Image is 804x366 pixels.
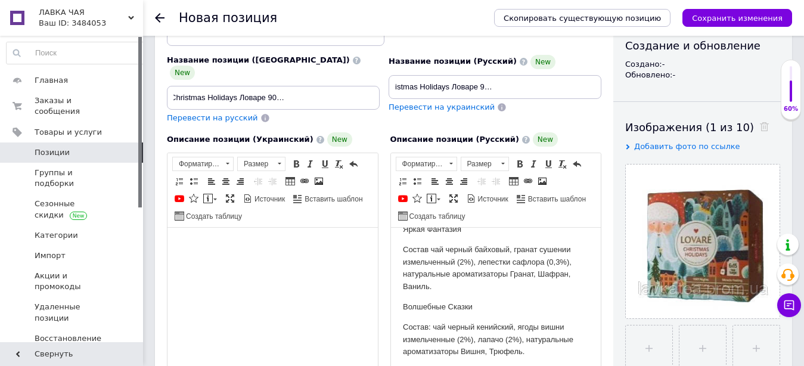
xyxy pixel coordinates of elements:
a: Вставить иконку [411,192,424,205]
span: Импорт [35,250,66,261]
a: По левому краю [205,175,218,188]
span: Описание позиции (Украинский) [167,135,313,144]
button: Чат с покупателем [777,293,801,317]
span: Категории [35,230,78,241]
div: Изображения (1 из 10) [625,120,780,135]
span: Товары и услуги [35,127,102,138]
input: Например, H&M женское платье зеленое 38 размер вечернее макси с блестками [389,75,601,99]
div: Ваш ID: 3484053 [39,18,143,29]
span: Название позиции ([GEOGRAPHIC_DATA]) [167,55,350,64]
span: Размер [461,157,497,170]
a: Изображение [536,175,549,188]
button: Сохранить изменения [682,9,792,27]
a: Вставить сообщение [201,192,219,205]
a: Подчеркнутый (Ctrl+U) [542,157,555,170]
span: Восстановление позиций [35,333,110,355]
span: Перевести на украинский [389,103,495,111]
span: Акции и промокоды [35,271,110,292]
div: Обновлено: - [625,70,780,80]
span: Название позиции (Русский) [389,57,517,66]
span: Создать таблицу [408,212,465,222]
a: Уменьшить отступ [252,175,265,188]
span: Скопировать существующую позицию [504,14,661,23]
a: Подчеркнутый (Ctrl+U) [318,157,331,170]
a: Убрать форматирование [556,157,569,170]
a: По центру [219,175,232,188]
a: Полужирный (Ctrl+B) [290,157,303,170]
input: Поиск [7,42,147,64]
a: Вставить шаблон [291,192,364,205]
span: Вставить шаблон [526,194,586,204]
span: New [533,132,558,147]
div: 60% [781,105,800,113]
span: Форматирование [173,157,222,170]
span: Удаленные позиции [35,302,110,323]
span: Вставить шаблон [303,194,362,204]
a: Размер [237,157,285,171]
div: Создание и обновление [625,38,780,53]
span: Перевести на русский [167,113,258,122]
a: Курсив (Ctrl+I) [527,157,541,170]
a: Источник [241,192,287,205]
span: Позиции [35,147,70,158]
a: Таблица [284,175,297,188]
a: Вставить / удалить маркированный список [187,175,200,188]
a: Таблица [507,175,520,188]
a: Увеличить отступ [489,175,502,188]
a: Полужирный (Ctrl+B) [513,157,526,170]
a: Добавить видео с YouTube [396,192,409,205]
div: Вернуться назад [155,13,164,23]
a: По центру [443,175,456,188]
button: Скопировать существующую позицию [494,9,670,27]
a: Отменить (Ctrl+Z) [347,157,360,170]
input: Например, H&M женское платье зеленое 38 размер вечернее макси с блестками [167,86,380,110]
span: Источник [476,194,508,204]
span: Заказы и сообщения [35,95,110,117]
a: Вставить / удалить маркированный список [411,175,424,188]
span: Размер [238,157,274,170]
span: Форматирование [396,157,445,170]
h1: Новая позиция [179,11,277,25]
a: Увеличить отступ [266,175,279,188]
div: 60% Качество заполнения [781,60,801,120]
a: Вставить/Редактировать ссылку (Ctrl+L) [298,175,311,188]
span: Состав: чай черный кенийский, ягоды вишни измельченные (2%), лапачо (2%), натуральные ароматизато... [12,95,182,129]
span: New [530,55,555,69]
span: Главная [35,75,68,86]
span: Сезонные скидки [35,198,110,220]
span: Создать таблицу [184,212,242,222]
a: По правому краю [457,175,470,188]
a: По правому краю [234,175,247,188]
a: Вставить иконку [187,192,200,205]
a: Создать таблицу [173,209,244,222]
span: Группы и подборки [35,168,110,189]
a: Развернуть [447,192,460,205]
a: Вставить сообщение [425,192,442,205]
a: Отменить (Ctrl+Z) [570,157,583,170]
span: ЛАВКА ЧАЯ [39,7,128,18]
a: Курсив (Ctrl+I) [304,157,317,170]
span: New [170,66,195,80]
a: Форматирование [396,157,457,171]
span: New [327,132,352,147]
a: Размер [461,157,509,171]
a: Уменьшить отступ [475,175,488,188]
span: Состав чай черный байховый, гранат сушении измельченный (2%), лепестки сафлора (0,3%), натуральны... [12,17,181,63]
a: Вставить шаблон [515,192,588,205]
a: Добавить видео с YouTube [173,192,186,205]
a: Форматирование [172,157,234,171]
a: Создать таблицу [396,209,467,222]
a: Вставить / удалить нумерованный список [173,175,186,188]
span: Источник [253,194,285,204]
span: Добавить фото по ссылке [634,142,740,151]
a: Источник [465,192,510,205]
a: По левому краю [429,175,442,188]
a: Вставить / удалить нумерованный список [396,175,409,188]
a: Изображение [312,175,325,188]
span: Волшебные Сказки [12,75,82,83]
a: Развернуть [223,192,237,205]
a: Вставить/Редактировать ссылку (Ctrl+L) [521,175,535,188]
div: Создано: - [625,59,780,70]
i: Сохранить изменения [692,14,783,23]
